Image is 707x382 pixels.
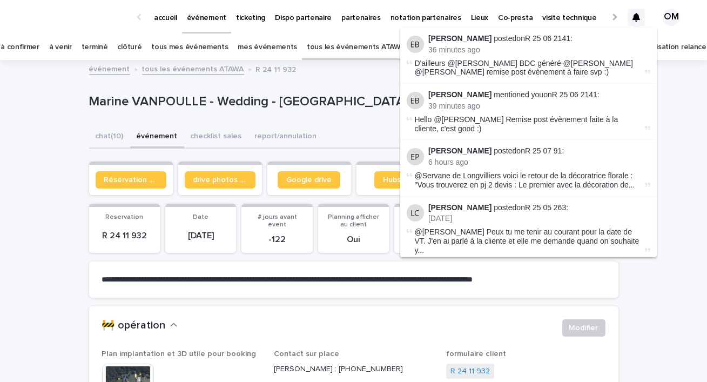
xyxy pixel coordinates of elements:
a: R 24 11 932 [450,366,490,377]
span: Date [193,214,208,220]
button: checklist sales [184,126,248,149]
span: Contact sur place [274,350,339,358]
button: 🚧 opération [102,319,178,332]
span: Modifier [569,323,598,333]
span: Planning afficher au client [328,214,379,228]
span: @[PERSON_NAME] Peux tu me tenir au courant pour la date de VT. J'en ai parlé à la cliente et elle... [415,227,643,254]
a: Médiatisation relance [632,35,706,60]
strong: [PERSON_NAME] [428,90,491,99]
img: Estelle Prochasson [407,148,424,165]
strong: [PERSON_NAME] [428,203,491,212]
a: R 25 07 91 [525,146,562,155]
p: 6 hours ago [428,158,650,167]
p: posted on : [428,34,650,43]
div: OM [663,9,680,26]
a: tous mes événements [151,35,228,60]
a: Réservation client [96,171,166,189]
p: [PERSON_NAME] : [PHONE_NUMBER] [274,364,433,375]
button: Modifier [562,319,605,337]
p: R 24 11 932 [256,63,297,75]
p: Marine VANPOULLE - Wedding - [GEOGRAPHIC_DATA] [89,94,535,110]
a: mes événements [238,35,297,60]
a: terminé [82,35,108,60]
a: R 25 05 263 [525,203,566,212]
p: posted on : [428,146,650,156]
h2: 🚧 opération [102,319,166,332]
a: R 25 06 2141 [552,90,597,99]
img: Esteban Bolanos [407,36,424,53]
span: Hubspot [383,176,413,184]
img: Ls34BcGeRexTGTNfXpUC [22,6,126,28]
a: Google drive [278,171,340,189]
span: Google drive [286,176,332,184]
button: report/annulation [248,126,324,149]
p: posted on : [428,203,650,212]
strong: [PERSON_NAME] [428,34,491,43]
span: drive photos coordinateur [193,176,247,184]
a: tous les événements ATAWA [307,35,405,60]
span: D'ailleurs @[PERSON_NAME] BDC généré @[PERSON_NAME] @[PERSON_NAME] remise post évènement à faire ... [415,59,634,77]
p: -122 [248,234,306,245]
button: chat (10) [89,126,130,149]
span: @Servane de Longvilliers voici le retour de la décoratrice florale : "Vous trouverez en pj 2 devi... [415,171,643,190]
a: R 25 06 2141 [525,34,570,43]
p: R 24 11 932 [96,231,153,241]
span: Reservation [105,214,143,220]
span: Plan implantation et 3D utile pour booking [102,350,257,358]
a: clôturé [117,35,142,60]
p: [DATE] [172,231,230,241]
span: # jours avant event [258,214,297,228]
span: Réservation client [104,176,158,184]
span: formulaire client [446,350,506,358]
p: 36 minutes ago [428,45,650,55]
span: Hello @[PERSON_NAME] Remise post évènement faite à la cliente, c'est good :) [415,115,618,133]
a: drive photos coordinateur [185,171,255,189]
a: Hubspot [374,171,422,189]
a: tous les événements ATAWA [142,62,244,75]
p: Oui [325,234,382,245]
p: 39 minutes ago [428,102,650,111]
strong: [PERSON_NAME] [428,146,491,155]
a: événement [89,62,130,75]
img: Esteban Bolanos [407,92,424,109]
p: mentioned you on : [428,90,650,99]
a: à venir [49,35,72,60]
img: Léa Cardin [407,204,424,222]
button: événement [130,126,184,149]
a: à confirmer [1,35,39,60]
p: [DATE] [428,214,650,223]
